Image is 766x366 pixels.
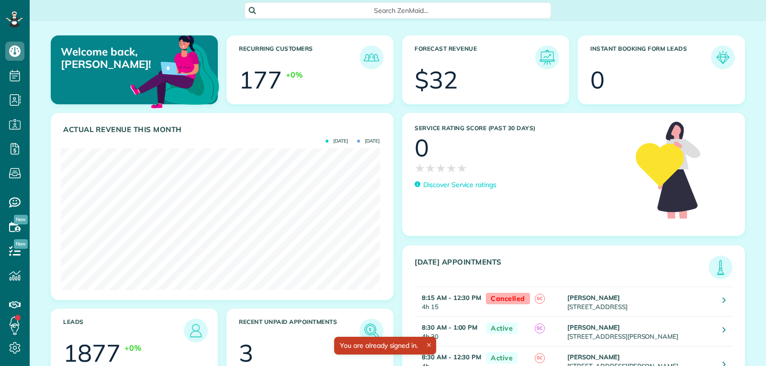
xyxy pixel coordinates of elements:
[436,160,446,177] span: ★
[713,48,732,67] img: icon_form_leads-04211a6a04a5b2264e4ee56bc0799ec3eb69b7e499cbb523a139df1d13a81ae0.png
[535,294,545,304] span: SC
[362,321,381,340] img: icon_unpaid_appointments-47b8ce3997adf2238b356f14209ab4cced10bd1f174958f3ca8f1d0dd7fffeee.png
[415,136,429,160] div: 0
[567,323,620,331] strong: [PERSON_NAME]
[538,48,557,67] img: icon_forecast_revenue-8c13a41c7ed35a8dcfafea3cbb826a0462acb37728057bba2d056411b612bbbe.png
[535,353,545,363] span: SC
[590,45,711,69] h3: Instant Booking Form Leads
[415,180,496,190] a: Discover Service ratings
[425,160,436,177] span: ★
[239,341,253,365] div: 3
[457,160,467,177] span: ★
[239,319,360,343] h3: Recent unpaid appointments
[362,48,381,67] img: icon_recurring_customers-cf858462ba22bcd05b5a5880d41d6543d210077de5bb9ebc9590e49fd87d84ed.png
[446,160,457,177] span: ★
[357,139,380,144] span: [DATE]
[124,343,141,354] div: +0%
[415,316,481,346] td: 4h 30
[63,341,121,365] div: 1877
[334,337,436,355] div: You are already signed in.
[486,322,518,334] span: Active
[486,293,530,305] span: Cancelled
[590,68,605,92] div: 0
[711,258,730,277] img: icon_todays_appointments-901f7ab196bb0bea1936b74009e4eb5ffbc2d2711fa7634e0d609ed5ef32b18b.png
[486,352,518,364] span: Active
[535,323,545,333] span: SC
[415,258,709,279] h3: [DATE] Appointments
[63,125,383,134] h3: Actual Revenue this month
[415,160,425,177] span: ★
[422,323,477,331] strong: 8:30 AM - 1:00 PM
[565,287,715,316] td: [STREET_ADDRESS]
[14,239,28,249] span: New
[326,139,348,144] span: [DATE]
[61,45,164,71] p: Welcome back, [PERSON_NAME]!
[14,215,28,224] span: New
[422,353,481,361] strong: 8:30 AM - 12:30 PM
[567,294,620,301] strong: [PERSON_NAME]
[186,321,205,340] img: icon_leads-1bed01f49abd5b7fead27621c3d59655bb73ed531f8eeb49469d10e621d6b896.png
[565,316,715,346] td: [STREET_ADDRESS][PERSON_NAME]
[63,319,184,343] h3: Leads
[423,180,496,190] p: Discover Service ratings
[415,45,535,69] h3: Forecast Revenue
[239,45,360,69] h3: Recurring Customers
[286,69,303,80] div: +0%
[128,24,221,117] img: dashboard_welcome-42a62b7d889689a78055ac9021e634bf52bae3f8056760290aed330b23ab8690.png
[239,68,282,92] div: 177
[415,287,481,316] td: 4h 15
[415,68,458,92] div: $32
[567,353,620,361] strong: [PERSON_NAME]
[415,125,626,132] h3: Service Rating score (past 30 days)
[422,294,481,301] strong: 8:15 AM - 12:30 PM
